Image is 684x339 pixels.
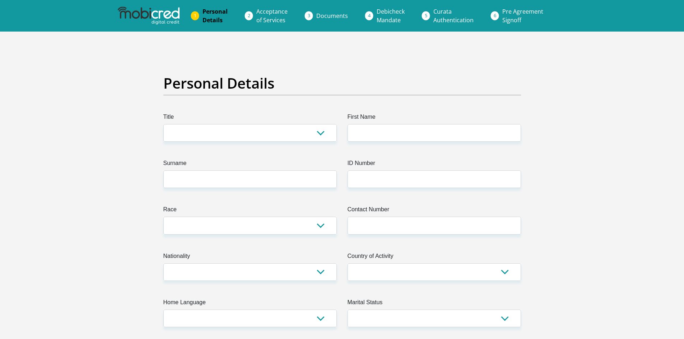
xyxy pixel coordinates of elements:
span: Curata Authentication [433,8,474,24]
label: Home Language [163,298,337,310]
a: Pre AgreementSignoff [497,4,549,27]
label: Race [163,205,337,217]
input: ID Number [348,170,521,188]
span: Personal Details [203,8,228,24]
a: PersonalDetails [197,4,233,27]
label: ID Number [348,159,521,170]
label: Country of Activity [348,252,521,263]
label: Nationality [163,252,337,263]
a: Documents [311,9,354,23]
a: CurataAuthentication [428,4,479,27]
input: Surname [163,170,337,188]
img: mobicred logo [118,7,180,25]
input: First Name [348,124,521,142]
span: Acceptance of Services [256,8,288,24]
span: Documents [316,12,348,20]
input: Contact Number [348,217,521,234]
a: DebicheckMandate [371,4,410,27]
label: Surname [163,159,337,170]
a: Acceptanceof Services [251,4,293,27]
label: First Name [348,113,521,124]
span: Debicheck Mandate [377,8,405,24]
span: Pre Agreement Signoff [502,8,543,24]
h2: Personal Details [163,75,521,92]
label: Title [163,113,337,124]
label: Contact Number [348,205,521,217]
label: Marital Status [348,298,521,310]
